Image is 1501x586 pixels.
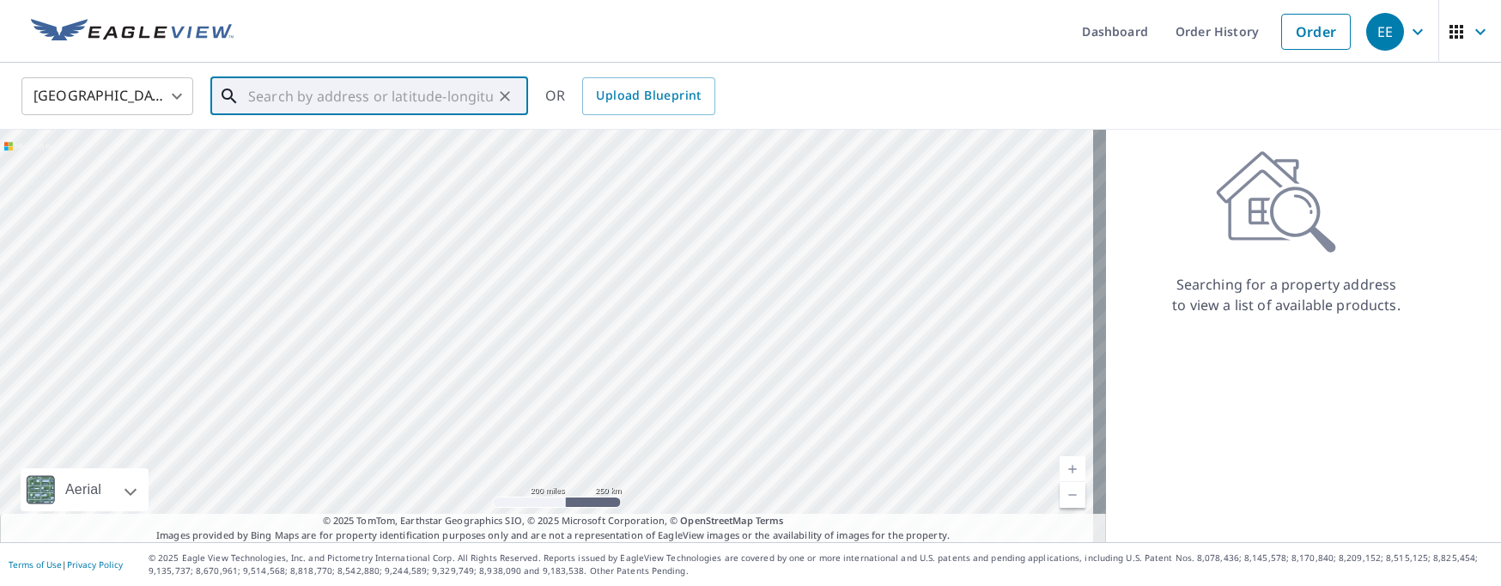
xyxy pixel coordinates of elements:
[582,77,714,115] a: Upload Blueprint
[31,19,234,45] img: EV Logo
[756,514,784,527] a: Terms
[60,468,106,511] div: Aerial
[545,77,715,115] div: OR
[67,559,123,571] a: Privacy Policy
[1060,482,1085,508] a: Current Level 5, Zoom Out
[596,85,701,107] span: Upload Blueprint
[680,514,752,527] a: OpenStreetMap
[493,84,517,108] button: Clear
[1171,274,1401,315] p: Searching for a property address to view a list of available products.
[9,559,123,570] p: |
[323,514,784,528] span: © 2025 TomTom, Earthstar Geographics SIO, © 2025 Microsoft Corporation, ©
[21,72,193,120] div: [GEOGRAPHIC_DATA]
[1281,14,1351,50] a: Order
[21,468,149,511] div: Aerial
[9,559,62,571] a: Terms of Use
[248,72,493,120] input: Search by address or latitude-longitude
[1060,456,1085,482] a: Current Level 5, Zoom In
[149,552,1492,577] p: © 2025 Eagle View Technologies, Inc. and Pictometry International Corp. All Rights Reserved. Repo...
[1366,13,1404,51] div: EE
